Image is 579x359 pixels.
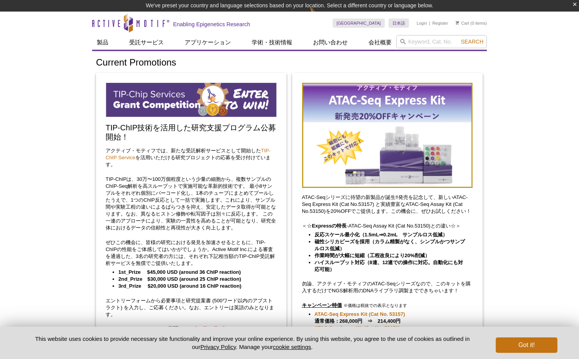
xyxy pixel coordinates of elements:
p: アクティブ・モティフでは、新たな受託解析サービスとして開始した を活用いただける研究プロジェクトの応募を受け付けています。 [106,147,277,168]
strong: ハイスループット対応（8連、12連での操作に対応。自動化にも対応可能） [315,260,463,272]
p: TIP-ChIPは、30万〜100万個程度という少量の細胞から、複数サンプルのChIP-Seq解析を高スループットで実施可能な革新的技術です。 最小8サンプルをそれぞれ個別にバーコード化し、1本... [106,176,277,231]
img: Save on ATAC-Seq Kits [302,83,473,188]
input: Keyword, Cat. No. [396,35,487,48]
a: 学術・技術情報 [247,35,297,50]
a: ATAC-Seq Assay Kit (Cat No. 53150) [315,325,400,332]
span: ※価格は税抜での表示となります [343,303,407,308]
h2: TIP-ChIP技術を活用した研究支援プログラム公募開始！ [106,123,277,142]
span: Search [461,39,483,45]
h2: Enabling Epigenetics Research [173,21,250,28]
strong: 2nd_Prize $30,000 USD (around 25 ChIP reaction) [118,276,241,282]
p: 勿論、アクティブ・モティフのATAC-Seqシリーズなので、このキットを購入するだけでNGS解析用のDNAライブラリ調製までできちゃいます！ [302,280,473,294]
p: This website uses cookies to provide necessary site functionality and improve your online experie... [22,335,483,351]
li: | [429,19,430,28]
strong: 1st_Prize $45,000 USD (around 36 ChIP reaction) [118,269,241,275]
strong: 通常価格：268,000円 ⇒ 214,400円 [315,325,401,338]
p: ＜☆ -ATAC-Seq Assay Kit (Cat No.53150)との違い☆＞ [302,222,473,229]
p: エントリーフォームから必要事項と研究提案書 (500ワード以内のアブストラクト) を入力し、ご応募ください。なお、エントリーは英語のみとなります。 [106,297,277,318]
u: キャンペーン特価 [302,302,342,308]
img: Change Here [310,6,330,24]
a: 日本語 [389,19,409,28]
a: 会社概要 [364,35,396,50]
img: TIP-ChIP Service Grant Competition [106,83,277,117]
button: Got it! [496,337,557,353]
a: Login [417,20,427,26]
img: Your Cart [456,21,459,25]
a: お問い合わせ [308,35,352,50]
li: (0 items) [456,19,487,28]
p: ぜひこの機会に、皆様の研究における発見を加速させるとともに、TIP-ChIPの性能をご体感してはいかがでしょうか。Active Motif Inc.による審査を通過した、3名の研究者の方には、そ... [106,239,277,267]
a: Register [432,20,448,26]
strong: エントリー期間： [143,326,239,332]
span: 2025年9月30日 (火) まで [183,326,239,332]
strong: 通常価格：268,000円 ⇒ 214,400円 [315,311,405,324]
button: cookie settings [273,344,311,350]
strong: Expressの特長 [312,223,347,229]
button: Search [459,38,486,45]
h1: Current Promotions [96,57,483,69]
strong: 反応スケール最小化（1.5mL⇒0.2mL サンプルロス低減） [315,232,448,238]
strong: 磁性シリカビーズを採用（カラム精製がなく、シンプルかつサンプルロス低減） [315,239,465,251]
a: 製品 [92,35,113,50]
p: ATAC-Seqシリーズに待望の新製品が誕生‼発売を記念して、新しいATAC-Seq Express Kit (Cat No.53157) と実績豊富なATAC-Seq Assay Kit (C... [302,194,473,215]
a: [GEOGRAPHIC_DATA] [333,19,385,28]
a: アプリケーション [180,35,236,50]
strong: 作業時間が大幅に短縮（工程改良により20%削減） [315,253,430,258]
a: Privacy Policy [200,344,236,350]
strong: 3rd_Prize $20,000 USD (around 16 ChIP reaction) [118,283,241,289]
a: ATAC-Seq Express Kit (Cat No. 53157) [315,311,405,318]
a: Cart [456,20,469,26]
a: 受託サービス [125,35,168,50]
